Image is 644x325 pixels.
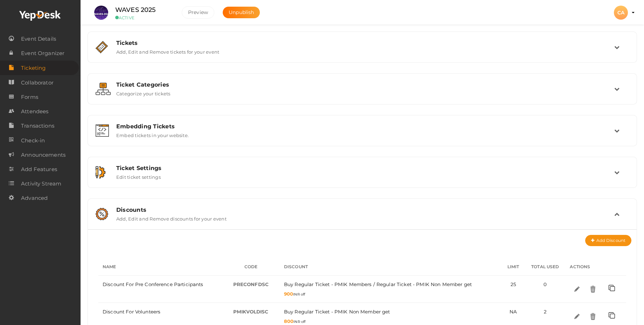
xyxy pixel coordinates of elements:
[21,191,48,205] span: Advanced
[222,258,280,276] th: Code
[284,319,305,324] span: INR off
[612,5,630,20] button: CA
[116,130,189,138] label: Embed tickets in your website.
[566,258,626,276] th: Actions
[182,6,214,19] button: Preview
[295,309,380,314] span: Regular Ticket - PMIK Non Member
[116,46,219,55] label: Add, Edit and Remove tickets for your event
[233,282,269,287] span: PRECONFDSC
[614,9,628,16] profile-pic: CA
[103,309,160,314] span: Discount for Volunteers
[96,41,108,53] img: ticket.svg
[116,213,227,222] label: Add, Edit and Remove discounts for your event
[91,49,633,56] a: Tickets Add, Edit and Remove tickets for your event
[91,133,633,140] a: Embedding Tickets Embed tickets in your website.
[116,88,171,96] label: Categorize your tickets
[98,258,222,276] th: Name
[284,309,390,314] span: Buy get
[21,119,54,133] span: Transactions
[21,90,38,104] span: Forms
[116,123,614,130] div: Embedding Tickets
[295,282,372,287] span: Regular Ticket - PMIK Members
[96,83,111,95] img: grouping.svg
[94,6,108,20] img: S4WQAGVX_small.jpeg
[229,9,254,15] span: Unpublish
[21,61,46,75] span: Ticketing
[21,46,64,60] span: Event Organizer
[573,313,581,320] img: edit.svg
[373,282,375,287] span: /
[502,258,525,276] th: Limit
[525,258,566,276] th: Total used
[284,318,293,324] span: 800
[96,166,105,178] img: setting.svg
[589,313,597,320] img: delete.svg
[21,177,61,191] span: Activity Stream
[116,171,161,180] label: Edit ticket settings
[115,15,171,20] small: ACTIVE
[376,282,462,287] span: Regular Ticket - PMIK Non Member
[115,5,155,15] label: WAVES 2025
[233,309,269,314] span: PMIKVOLDISC
[614,6,628,20] div: CA
[116,165,614,171] div: Ticket Settings
[511,282,516,287] span: 25
[284,291,293,297] span: 900
[91,216,633,223] a: Discounts Add, Edit and Remove discounts for your event
[96,124,109,137] img: embed.svg
[116,206,614,213] div: Discounts
[223,7,260,18] button: Unpublish
[91,175,633,181] a: Ticket Settings Edit ticket settings
[284,292,305,297] span: INR off
[103,282,203,287] span: Discount for Pre conference participants
[573,285,581,293] img: edit.svg
[21,134,45,148] span: Check-in
[91,91,633,98] a: Ticket Categories Categorize your tickets
[510,309,517,314] span: NA
[21,162,57,176] span: Add Features
[21,76,54,90] span: Collaborator
[280,258,502,276] th: Discount
[116,40,614,46] div: Tickets
[544,309,547,314] span: 2
[589,285,597,293] img: delete.svg
[585,235,631,246] button: Add Discount
[284,282,472,287] span: Buy get
[21,148,65,162] span: Announcements
[96,208,108,220] img: promotions.svg
[116,81,614,88] div: Ticket Categories
[21,32,56,46] span: Event Details
[543,282,547,287] span: 0
[21,104,48,119] span: Attendees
